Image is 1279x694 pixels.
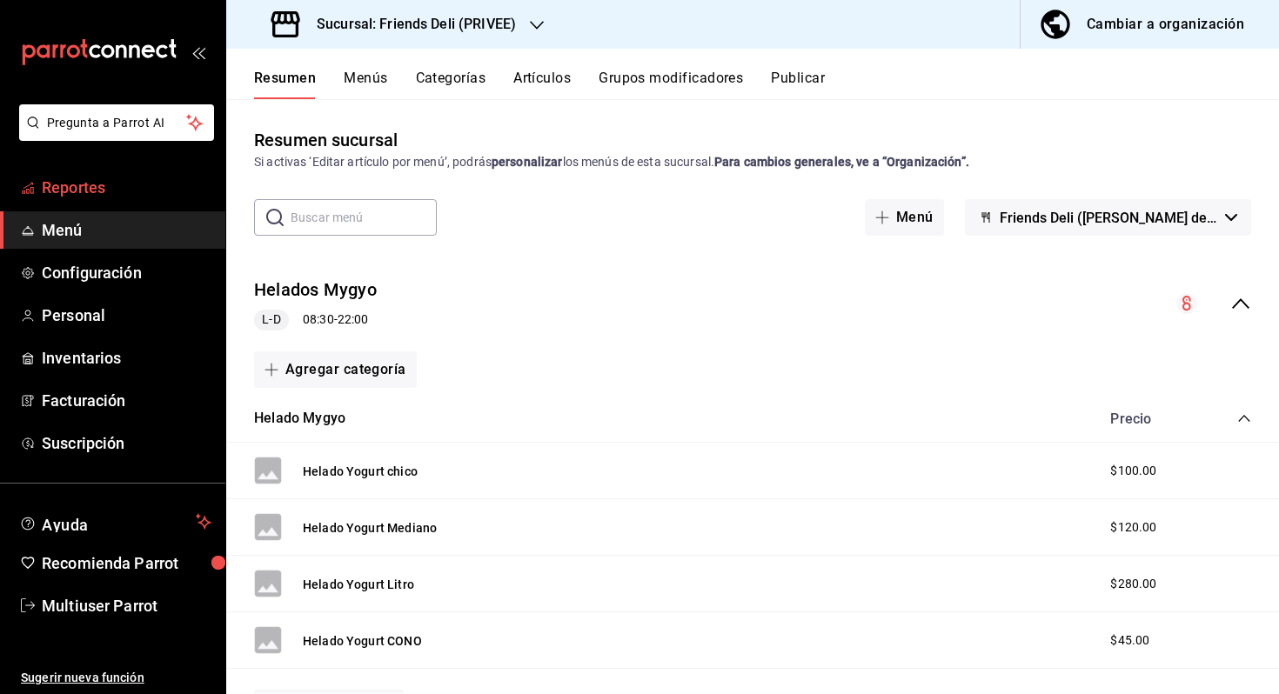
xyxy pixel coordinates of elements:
[12,126,214,144] a: Pregunta a Parrot AI
[42,218,211,242] span: Menú
[1000,210,1218,226] span: Friends Deli ([PERSON_NAME] de [GEOGRAPHIC_DATA])
[254,277,377,303] button: Helados Mygyo
[1093,410,1204,427] div: Precio
[254,310,377,330] div: 08:30 - 22:00
[303,14,516,35] h3: Sucursal: Friends Deli (PRIVEE)
[303,519,437,537] button: Helado Yogurt Mediano
[599,70,743,99] button: Grupos modificadores
[254,127,398,153] div: Resumen sucursal
[1110,462,1156,480] span: $100.00
[291,200,437,235] input: Buscar menú
[47,114,187,132] span: Pregunta a Parrot AI
[191,45,205,59] button: open_drawer_menu
[21,669,211,687] span: Sugerir nueva función
[42,594,211,617] span: Multiuser Parrot
[254,409,345,429] button: Helado Mygyo
[42,346,211,370] span: Inventarios
[965,199,1251,236] button: Friends Deli ([PERSON_NAME] de [GEOGRAPHIC_DATA])
[1087,12,1244,37] div: Cambiar a organización
[416,70,486,99] button: Categorías
[254,351,417,388] button: Agregar categoría
[771,70,825,99] button: Publicar
[42,511,189,532] span: Ayuda
[492,155,563,169] strong: personalizar
[1110,631,1149,650] span: $45.00
[344,70,387,99] button: Menús
[19,104,214,141] button: Pregunta a Parrot AI
[42,304,211,327] span: Personal
[254,153,1251,171] div: Si activas ‘Editar artículo por menú’, podrás los menús de esta sucursal.
[42,431,211,455] span: Suscripción
[254,70,316,99] button: Resumen
[254,70,1279,99] div: navigation tabs
[42,261,211,284] span: Configuración
[513,70,571,99] button: Artículos
[865,199,944,236] button: Menú
[226,264,1279,344] div: collapse-menu-row
[714,155,969,169] strong: Para cambios generales, ve a “Organización”.
[42,389,211,412] span: Facturación
[303,463,418,480] button: Helado Yogurt chico
[303,632,422,650] button: Helado Yogurt CONO
[1110,518,1156,537] span: $120.00
[1110,575,1156,593] span: $280.00
[42,176,211,199] span: Reportes
[1237,411,1251,425] button: collapse-category-row
[303,576,414,593] button: Helado Yogurt Litro
[255,310,287,329] span: L-D
[42,551,211,575] span: Recomienda Parrot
